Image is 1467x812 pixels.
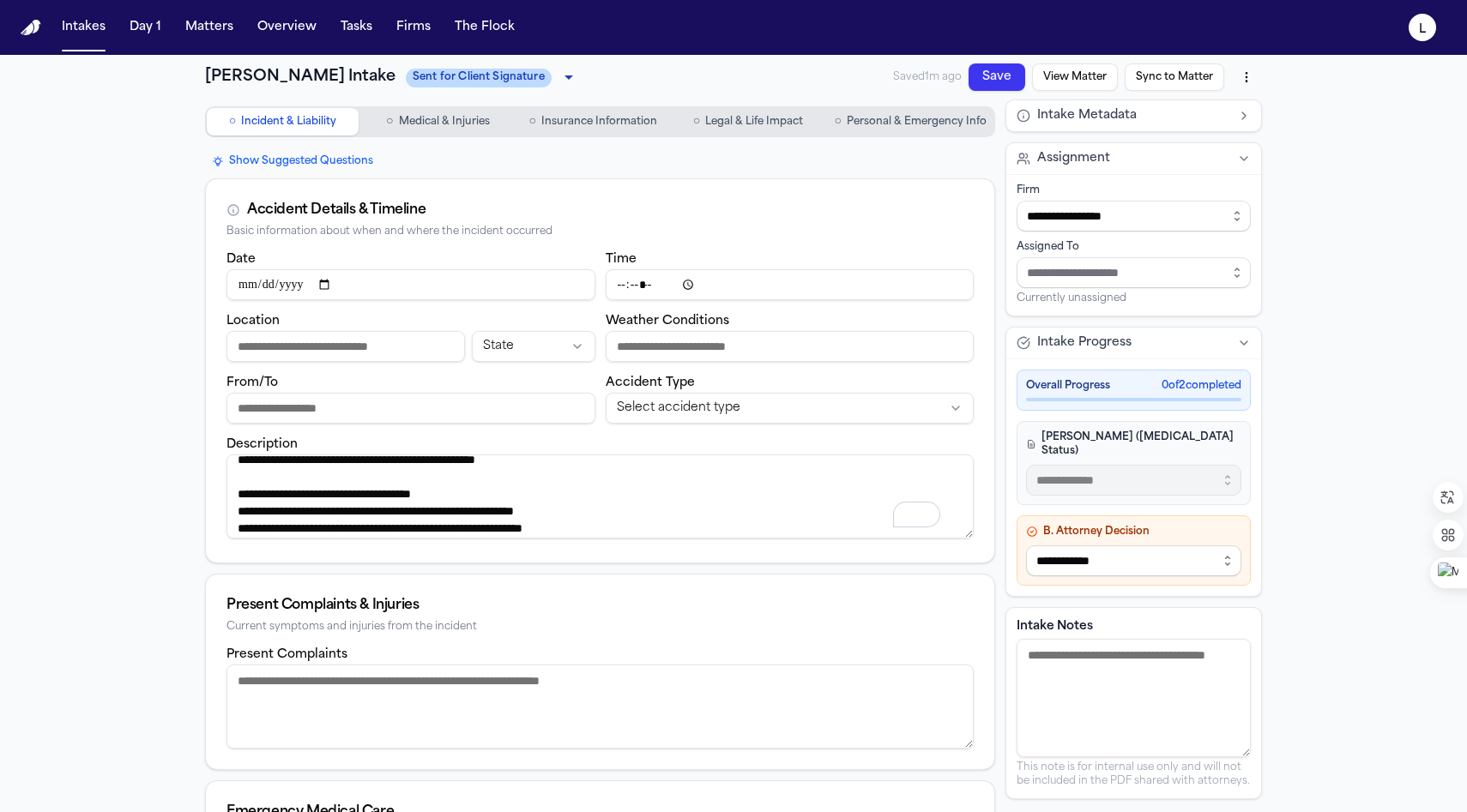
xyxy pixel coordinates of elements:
[969,63,1025,91] button: Save
[21,20,41,36] a: Home
[1017,240,1251,254] div: Assigned To
[226,393,595,424] input: From/To destination
[673,108,824,135] button: Go to Legal & Life Impact
[21,20,41,36] img: Finch Logo
[606,376,695,389] label: Accident Type
[1125,63,1224,91] button: Sync to Matter
[226,331,465,362] input: Incident location
[399,115,490,129] span: Medical & Injuries
[705,115,803,129] span: Legal & Life Impact
[226,595,974,616] div: Present Complaints & Injuries
[123,12,168,43] button: Day 1
[847,115,987,129] span: Personal & Emergency Info
[226,665,974,749] textarea: Present complaints
[528,113,535,130] span: ○
[1037,150,1110,167] span: Assignment
[1017,183,1251,197] div: Firm
[205,151,380,171] button: Show Suggested Questions
[226,621,974,634] div: Current symptoms and injuries from the incident
[406,65,579,89] div: Update intake status
[1017,761,1251,788] p: This note is for internal use only and will not be included in the PDF shared with attorneys.
[241,115,336,129] span: Incident & Liability
[226,454,974,538] textarea: To enrich screen reader interactions, please activate Accessibility in Grammarly extension settings
[1037,334,1132,352] span: Intake Progress
[541,115,657,129] span: Insurance Information
[205,65,395,89] h1: [PERSON_NAME] Intake
[226,269,595,300] input: Incident date
[226,438,298,451] label: Description
[229,113,236,130] span: ○
[1026,430,1241,458] h4: [PERSON_NAME] ([MEDICAL_DATA] Status)
[1017,292,1126,305] span: Currently unassigned
[226,226,974,238] div: Basic information about when and where the incident occurred
[247,200,426,220] div: Accident Details & Timeline
[1006,100,1261,131] button: Intake Metadata
[606,253,637,266] label: Time
[178,12,240,43] button: Matters
[406,69,552,87] span: Sent for Client Signature
[386,113,393,130] span: ○
[226,315,280,328] label: Location
[226,648,347,661] label: Present Complaints
[1017,257,1251,288] input: Assign to staff member
[1017,618,1251,635] label: Intake Notes
[226,253,256,266] label: Date
[606,331,975,362] input: Weather conditions
[389,12,438,43] button: Firms
[1032,63,1118,91] button: View Matter
[226,376,278,389] label: From/To
[1037,107,1137,124] span: Intake Metadata
[1026,525,1241,538] h4: B. Attorney Decision
[55,12,112,43] button: Intakes
[362,108,514,135] button: Go to Medical & Injuries
[1231,62,1262,93] button: More actions
[1006,143,1261,174] button: Assignment
[472,331,595,362] button: Incident state
[448,12,522,43] button: The Flock
[835,113,842,130] span: ○
[1006,328,1261,358] button: Intake Progress
[251,12,323,43] button: Overview
[606,269,975,300] input: Incident time
[334,12,379,43] button: Tasks
[207,108,359,135] button: Go to Incident & Liability
[693,113,700,130] span: ○
[1017,201,1251,232] input: Select firm
[828,108,993,135] button: Go to Personal & Emergency Info
[1162,379,1241,393] span: 0 of 2 completed
[606,315,729,328] label: Weather Conditions
[893,70,962,84] span: Saved 1m ago
[1017,639,1251,757] textarea: Intake notes
[1026,379,1110,393] span: Overall Progress
[517,108,669,135] button: Go to Insurance Information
